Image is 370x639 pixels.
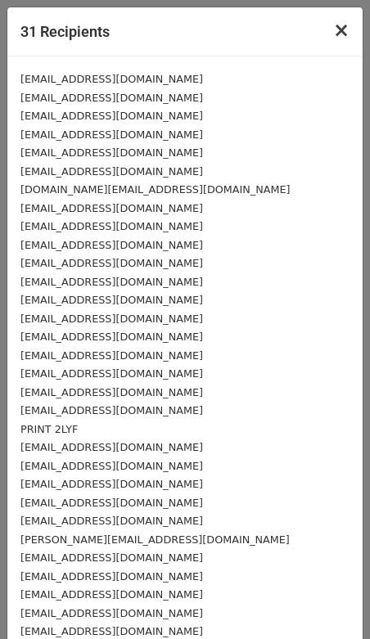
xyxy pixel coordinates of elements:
small: [EMAIL_ADDRESS][DOMAIN_NAME] [20,460,203,472]
small: [EMAIL_ADDRESS][DOMAIN_NAME] [20,588,203,601]
small: [EMAIL_ADDRESS][DOMAIN_NAME] [20,257,203,269]
small: [PERSON_NAME][EMAIL_ADDRESS][DOMAIN_NAME] [EMAIL_ADDRESS][DOMAIN_NAME] [20,533,290,565]
small: [DOMAIN_NAME][EMAIL_ADDRESS][DOMAIN_NAME] [20,183,290,196]
small: [EMAIL_ADDRESS][DOMAIN_NAME] [20,404,203,416]
small: [EMAIL_ADDRESS][DOMAIN_NAME] [20,202,203,214]
small: [EMAIL_ADDRESS][DOMAIN_NAME] [20,625,203,637]
small: [EMAIL_ADDRESS][DOMAIN_NAME] [20,349,203,362]
small: [EMAIL_ADDRESS][DOMAIN_NAME] [20,73,203,85]
h5: 31 Recipients [20,20,110,43]
small: [EMAIL_ADDRESS][DOMAIN_NAME] [20,331,203,343]
small: [EMAIL_ADDRESS][DOMAIN_NAME] [20,607,203,619]
small: [EMAIL_ADDRESS][DOMAIN_NAME] [20,239,203,251]
button: Close [320,7,363,53]
small: [EMAIL_ADDRESS][DOMAIN_NAME] [20,276,203,288]
small: [EMAIL_ADDRESS][DOMAIN_NAME] [20,294,203,306]
small: [EMAIL_ADDRESS][DOMAIN_NAME] [20,570,203,583]
small: PRINT 2LYF [20,423,78,435]
small: [EMAIL_ADDRESS][DOMAIN_NAME] [20,146,203,159]
small: [EMAIL_ADDRESS][DOMAIN_NAME] [20,367,203,380]
small: [EMAIL_ADDRESS][DOMAIN_NAME] [20,313,203,325]
small: [EMAIL_ADDRESS][DOMAIN_NAME] [20,386,203,398]
small: [EMAIL_ADDRESS][DOMAIN_NAME] [20,515,203,527]
span: × [333,19,350,42]
small: [EMAIL_ADDRESS][DOMAIN_NAME] [20,92,203,104]
small: [EMAIL_ADDRESS][DOMAIN_NAME] [20,220,203,232]
small: [EMAIL_ADDRESS][DOMAIN_NAME] [20,441,203,453]
iframe: Chat Widget [288,560,370,639]
small: [EMAIL_ADDRESS][DOMAIN_NAME] [20,497,203,509]
small: [EMAIL_ADDRESS][DOMAIN_NAME] [20,128,203,141]
small: [EMAIL_ADDRESS][DOMAIN_NAME] [20,165,203,178]
small: [EMAIL_ADDRESS][DOMAIN_NAME] [20,478,203,490]
small: [EMAIL_ADDRESS][DOMAIN_NAME] [20,110,203,122]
